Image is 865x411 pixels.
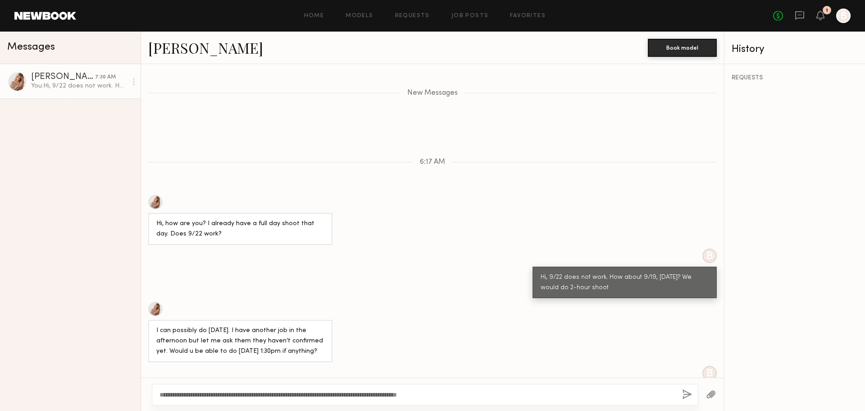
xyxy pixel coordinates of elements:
span: 6:17 AM [420,158,445,166]
span: Messages [7,42,55,52]
div: [PERSON_NAME] [31,73,95,82]
a: Models [346,13,373,19]
button: Book model [648,39,717,57]
div: 7:30 AM [95,73,116,82]
a: Favorites [510,13,546,19]
div: Hi, how are you? I already have a full day shoot that day. Does 9/22 work? [156,219,324,240]
div: History [732,44,858,55]
a: Home [304,13,324,19]
a: Job Posts [451,13,489,19]
div: I can possibly do [DATE]. I have another job in the afternoon but let me ask them they haven’t co... [156,326,324,357]
div: Hi, 9/22 does not work. How about 9/19, [DATE]? We would do 2-hour shoot [541,272,709,293]
div: 1 [826,8,828,13]
a: Requests [395,13,430,19]
span: New Messages [407,89,458,97]
a: Book model [648,43,717,51]
div: You: Hi, 9/22 does not work. How about 9/19, [DATE]? We would do 2-hour shoot [31,82,127,90]
a: B [836,9,851,23]
a: [PERSON_NAME] [148,38,263,57]
div: REQUESTS [732,75,858,81]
